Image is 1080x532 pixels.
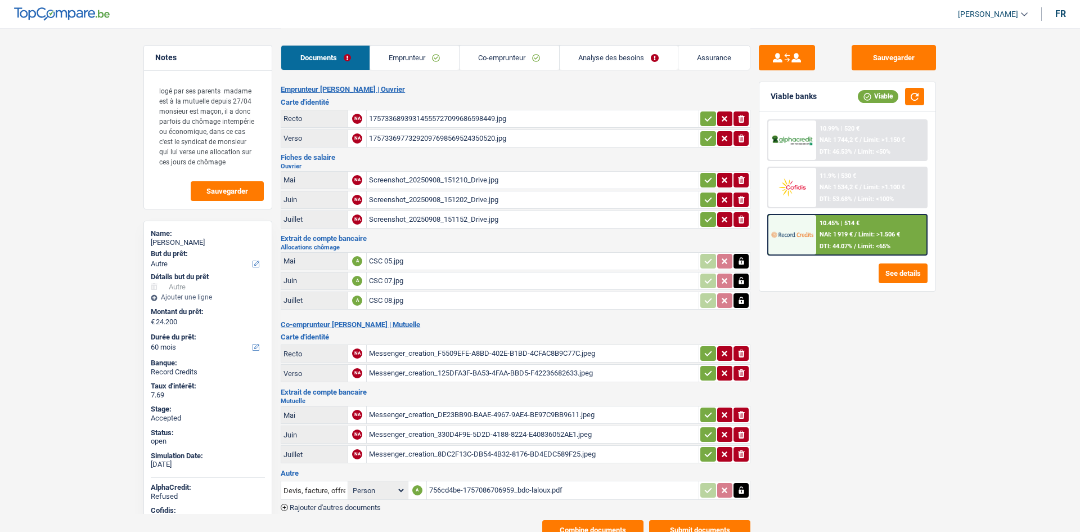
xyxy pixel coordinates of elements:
div: 11.9% | 530 € [820,172,856,180]
img: TopCompare Logo [14,7,110,21]
h3: Carte d'identité [281,333,750,341]
h3: Extrait de compte bancaire [281,388,750,396]
span: / [854,195,856,203]
div: NA [352,214,362,225]
h3: Autre [281,470,750,477]
div: Record Credits [151,368,265,377]
div: CSC 08.jpg [369,292,696,309]
div: Messenger_creation_DE23BB90-BAAE-4967-9AE4-BE97C9BB9611.jpeg [369,406,696,423]
div: Viable banks [771,92,817,101]
span: NAI: 1 744,2 € [820,136,858,144]
h3: Extrait de compte bancaire [281,235,750,242]
div: Cofidis: [151,506,265,515]
div: NA [352,133,362,144]
a: Documents [281,46,370,70]
div: Simulation Date: [151,451,265,461]
div: fr [1055,8,1066,19]
div: 17573368939314555727099686598449.jpg [369,110,696,127]
span: DTI: 46.53% [820,148,852,155]
div: Messenger_creation_125DFA3F-BA53-4FAA-BBD5-F42236682633.jpeg [369,365,696,382]
span: / [854,148,856,155]
span: / [859,136,862,144]
span: / [854,243,856,250]
label: But du prêt: [151,249,263,258]
a: [PERSON_NAME] [949,5,1028,24]
div: Juin [283,431,345,439]
img: Cofidis [771,177,813,198]
span: / [859,184,862,191]
span: Rajouter d'autres documents [290,504,381,511]
div: [PERSON_NAME] [151,238,265,247]
div: CSC 07.jpg [369,272,696,289]
div: Status: [151,428,265,437]
div: Mai [283,257,345,265]
div: [DATE] [151,460,265,469]
span: Limit: >1.100 € [863,184,905,191]
div: AlphaCredit: [151,483,265,492]
div: Juin [283,195,345,204]
span: Limit: >1.506 € [858,231,900,238]
a: Analyse des besoins [560,46,678,70]
span: Sauvegarder [206,187,248,195]
div: Messenger_creation_330D4F9E-5D2D-4188-8224-E40836052AE1.jpeg [369,426,696,443]
span: NAI: 1 919 € [820,231,853,238]
div: 7.69 [151,391,265,400]
div: NA [352,430,362,440]
div: 17573369773292097698569524350520.jpg [369,130,696,147]
div: Viable [858,90,898,102]
div: A [352,296,362,306]
div: Name: [151,229,265,238]
button: See details [879,263,928,283]
div: NA [352,368,362,378]
span: NAI: 1 534,2 € [820,184,858,191]
span: € [151,318,155,327]
div: Détails but du prêt [151,272,265,281]
img: AlphaCredit [771,134,813,147]
a: Emprunteur [370,46,459,70]
h5: Notes [155,53,260,62]
div: Ajouter une ligne [151,293,265,301]
h2: Emprunteur [PERSON_NAME] | Ouvrier [281,85,750,94]
div: 10.99% | 520 € [820,125,859,132]
div: Mai [283,411,345,419]
div: NA [352,175,362,185]
div: Juin [283,276,345,285]
h2: Ouvrier [281,163,750,169]
div: Screenshot_20250908_151202_Drive.jpg [369,191,696,208]
div: Juillet [283,450,345,459]
div: Recto [283,350,345,358]
div: Verso [283,134,345,142]
div: Mai [283,176,345,184]
div: CSC 05.jpg [369,253,696,270]
div: NA [352,348,362,359]
div: Messenger_creation_8DC2F13C-DB54-4B32-8176-BD4EDC589F25.jpeg [369,446,696,463]
div: NA [352,449,362,459]
span: Limit: <50% [858,148,890,155]
h3: Fiches de salaire [281,154,750,161]
h2: Mutuelle [281,398,750,404]
span: / [854,231,857,238]
a: Co-emprunteur [460,46,559,70]
div: NA [352,195,362,205]
span: DTI: 44.07% [820,243,852,250]
span: [PERSON_NAME] [958,10,1018,19]
div: Juillet [283,215,345,223]
div: Juillet [283,296,345,305]
div: NA [352,114,362,124]
div: 756cd4be-1757086706959_bdc-laloux.pdf [429,482,697,499]
div: Screenshot_20250908_151210_Drive.jpg [369,172,696,189]
div: Stage: [151,405,265,414]
div: NA [352,410,362,420]
h2: Allocations chômage [281,244,750,251]
span: Limit: <65% [858,243,890,250]
button: Sauvegarder [191,181,264,201]
div: A [352,256,362,266]
div: A [352,276,362,286]
div: open [151,437,265,446]
div: Recto [283,114,345,123]
div: Refused [151,492,265,501]
h3: Carte d'identité [281,99,750,106]
div: Screenshot_20250908_151152_Drive.jpg [369,211,696,228]
button: Sauvegarder [852,45,936,70]
label: Montant du prêt: [151,307,263,316]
